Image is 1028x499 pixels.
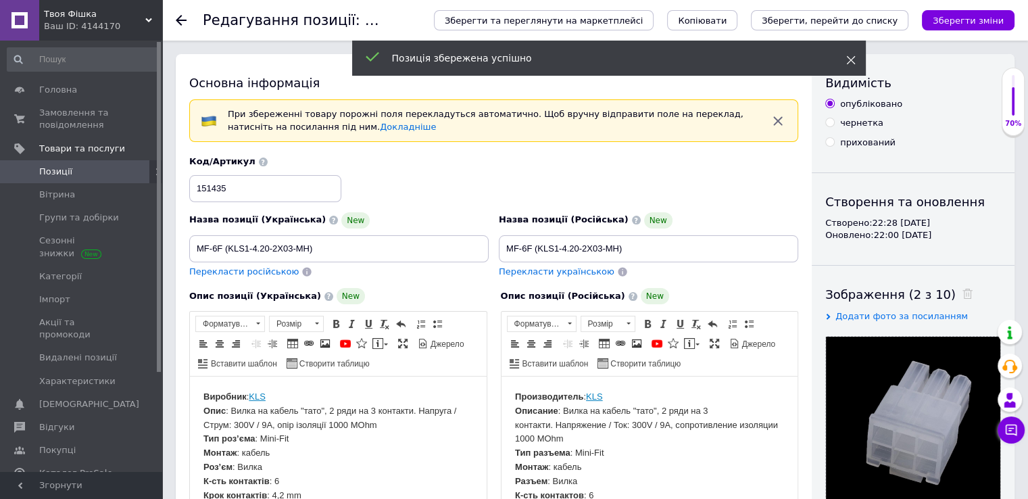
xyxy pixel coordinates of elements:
span: Вставити шаблон [520,358,589,370]
span: Перекласти російською [189,266,299,277]
a: Максимізувати [395,336,410,351]
div: Основна інформація [189,74,798,91]
img: :flag-ua: [201,113,217,129]
div: Оновлено: 22:00 [DATE] [825,229,1001,241]
span: Вставити шаблон [209,358,277,370]
span: Створити таблицю [608,358,681,370]
span: Категорії [39,270,82,283]
span: Джерело [740,339,776,350]
a: Жирний (Ctrl+B) [328,316,343,331]
a: Вставити/Редагувати посилання (Ctrl+L) [613,336,628,351]
a: Повернути (Ctrl+Z) [393,316,408,331]
a: Вставити іконку [354,336,369,351]
a: Збільшити відступ [265,336,280,351]
span: Каталог ProSale [39,467,112,479]
a: Створити таблицю [595,356,683,371]
h1: Редагування позиції: MF-6F (KLS1-4.20-2X03-MH) [203,12,565,28]
div: опубліковано [840,98,902,110]
a: Розмір [581,316,635,332]
a: Докладніше [380,122,436,132]
a: По правому краю [540,336,555,351]
span: Розмір [581,316,622,331]
a: Підкреслений (Ctrl+U) [672,316,687,331]
a: По лівому краю [196,336,211,351]
a: Вставити/видалити маркований список [430,316,445,331]
a: Вставити/видалити нумерований список [725,316,740,331]
span: Твоя Фішка [44,8,145,20]
a: По центру [212,336,227,351]
input: Пошук [7,47,160,72]
a: Вставити шаблон [196,356,279,371]
div: Видимість [825,74,1001,91]
div: Позиція збережена успішно [392,51,812,65]
span: Зберегти та переглянути на маркетплейсі [445,16,643,26]
span: Форматування [196,316,251,331]
span: Опис позиції (Російська) [501,291,625,301]
span: New [644,212,672,229]
span: Опис позиції (Українська) [189,291,321,301]
a: Додати відео з YouTube [650,336,664,351]
span: Код/Артикул [189,156,255,166]
span: При збереженні товару порожні поля перекладуться автоматично. Щоб вручну відправити поле на перек... [228,109,743,132]
a: Форматування [195,316,265,332]
span: Створити таблицю [297,358,370,370]
span: Імпорт [39,293,70,306]
a: По центру [524,336,539,351]
a: Вставити/видалити нумерований список [414,316,429,331]
span: [DEMOGRAPHIC_DATA] [39,398,139,410]
div: Повернутися назад [176,15,187,26]
div: чернетка [840,117,883,129]
a: Зменшити відступ [249,336,264,351]
div: 70% Якість заповнення [1002,68,1025,136]
span: Акції та промокоди [39,316,125,341]
a: Жирний (Ctrl+B) [640,316,655,331]
span: Видалені позиції [39,352,117,364]
a: Видалити форматування [377,316,392,331]
button: Зберегти зміни [922,10,1014,30]
span: New [341,212,370,229]
button: Зберегти, перейти до списку [751,10,908,30]
a: Джерело [416,336,466,351]
span: Головна [39,84,77,96]
span: Джерело [429,339,464,350]
span: Замовлення та повідомлення [39,107,125,131]
a: Вставити іконку [666,336,681,351]
span: New [641,288,669,304]
div: Ваш ID: 4144170 [44,20,162,32]
span: Форматування [508,316,563,331]
span: Відгуки [39,421,74,433]
a: Зображення [318,336,333,351]
input: Наприклад, H&M жіноча сукня зелена 38 розмір вечірня максі з блискітками [189,235,489,262]
button: Чат з покупцем [998,417,1025,444]
a: Зменшити відступ [560,336,575,351]
div: Створення та оновлення [825,193,1001,210]
span: Назва позиції (Російська) [499,214,629,224]
a: Вставити/видалити маркований список [741,316,756,331]
a: Таблиця [285,336,300,351]
span: Додати фото за посиланням [835,311,968,321]
button: Копіювати [667,10,737,30]
i: Зберегти зміни [933,16,1004,26]
div: Зображення (2 з 10) [825,286,1001,303]
a: Підкреслений (Ctrl+U) [361,316,376,331]
a: Вставити шаблон [508,356,591,371]
div: прихований [840,137,896,149]
span: Вітрина [39,189,75,201]
i: Зберегти, перейти до списку [762,16,898,26]
a: Збільшити відступ [577,336,591,351]
span: Покупці [39,444,76,456]
span: Копіювати [678,16,727,26]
